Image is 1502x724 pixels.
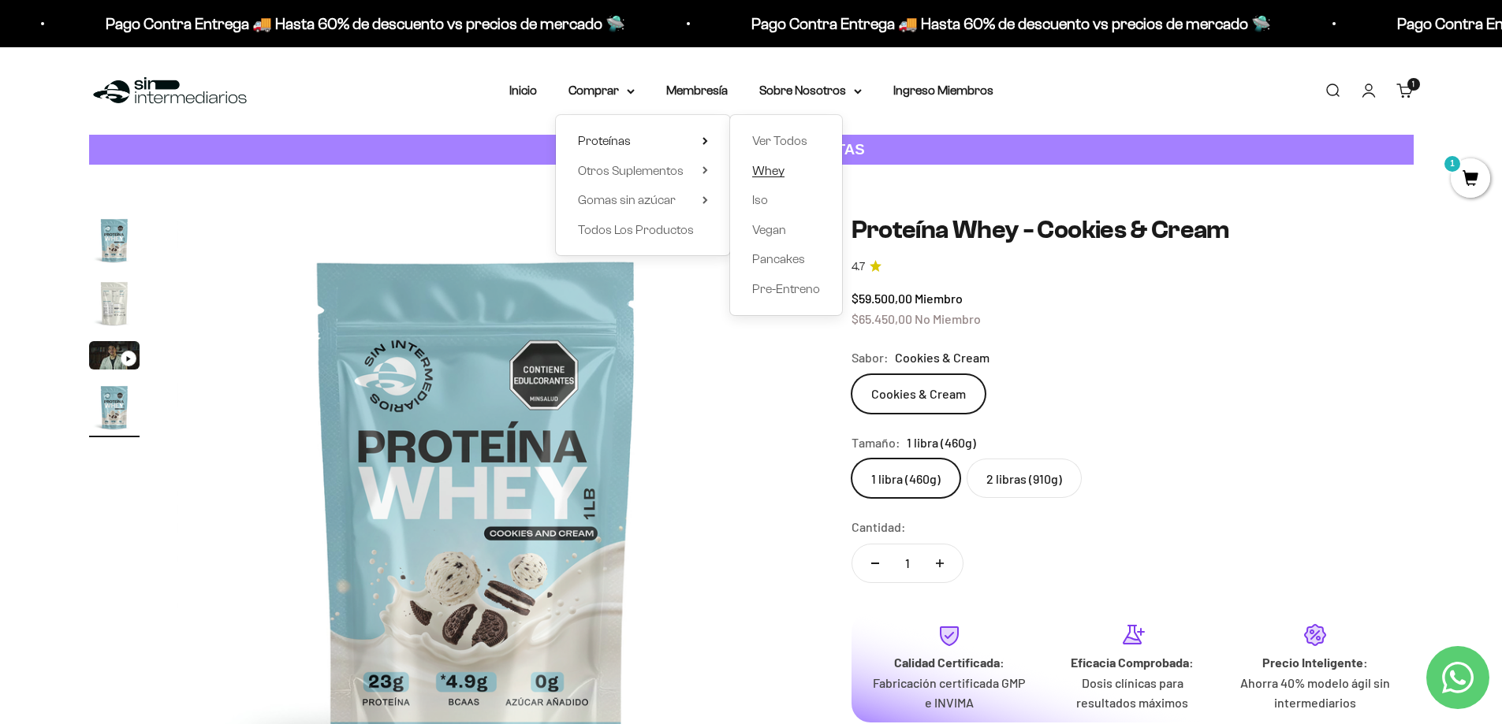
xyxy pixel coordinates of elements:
[89,215,140,270] button: Ir al artículo 1
[1451,171,1490,188] a: 1
[852,311,912,326] span: $65.450,00
[752,134,807,147] span: Ver Todos
[578,220,708,240] a: Todos Los Productos
[509,84,537,97] a: Inicio
[89,382,140,433] img: Proteína Whey - Cookies & Cream
[895,347,990,368] span: Cookies & Cream
[89,382,140,437] button: Ir al artículo 4
[893,84,993,97] a: Ingreso Miembros
[852,544,898,582] button: Reducir cantidad
[1443,154,1462,173] mark: 1
[666,84,728,97] a: Membresía
[89,215,140,265] img: Proteína Whey - Cookies & Cream
[578,223,694,236] span: Todos Los Productos
[870,673,1028,713] p: Fabricación certificada GMP e INVIMA
[568,80,635,101] summary: Comprar
[752,164,785,177] span: Whey
[752,193,768,206] span: Iso
[752,252,805,265] span: Pancakes
[752,223,786,236] span: Vegan
[578,161,708,181] summary: Otros Suplementos
[915,311,981,326] span: No Miembro
[752,282,820,295] span: Pre-Entreno
[752,279,820,299] a: Pre-Entreno
[752,161,820,181] a: Whey
[852,291,912,306] span: $59.500,00
[752,249,820,269] a: Pancakes
[1053,673,1211,713] p: Dosis clínicas para resultados máximos
[578,190,708,210] summary: Gomas sin azúcar
[89,278,140,333] button: Ir al artículo 2
[759,80,862,101] summary: Sobre Nosotros
[1412,80,1414,88] span: 1
[852,258,865,276] span: 4.7
[578,193,676,206] span: Gomas sin azúcar
[89,135,1414,165] a: CUANTA PROTEÍNA NECESITAS
[917,544,963,582] button: Aumentar cantidad
[578,131,708,151] summary: Proteínas
[852,347,889,368] legend: Sabor:
[852,215,1414,245] h1: Proteína Whey - Cookies & Cream
[752,131,820,151] a: Ver Todos
[852,433,900,453] legend: Tamaño:
[751,11,1271,36] p: Pago Contra Entrega 🚚 Hasta 60% de descuento vs precios de mercado 🛸
[578,134,631,147] span: Proteínas
[752,220,820,240] a: Vegan
[752,190,820,210] a: Iso
[894,655,1004,670] strong: Calidad Certificada:
[915,291,963,306] span: Miembro
[907,433,976,453] span: 1 libra (460g)
[106,11,625,36] p: Pago Contra Entrega 🚚 Hasta 60% de descuento vs precios de mercado 🛸
[1262,655,1368,670] strong: Precio Inteligente:
[852,258,1414,276] a: 4.74.7 de 5.0 estrellas
[89,278,140,329] img: Proteína Whey - Cookies & Cream
[1236,673,1394,713] p: Ahorra 40% modelo ágil sin intermediarios
[852,517,906,537] label: Cantidad:
[89,341,140,374] button: Ir al artículo 3
[1071,655,1194,670] strong: Eficacia Comprobada:
[578,164,684,177] span: Otros Suplementos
